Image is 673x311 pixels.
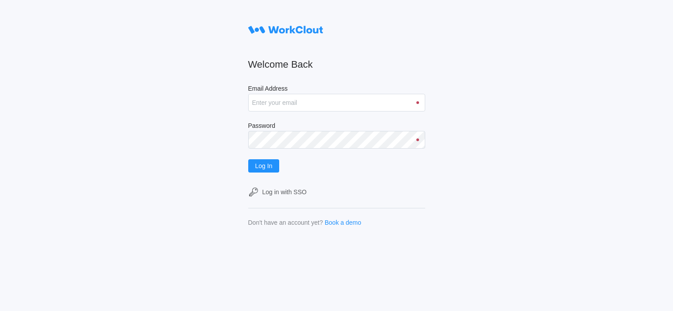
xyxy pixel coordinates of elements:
[248,187,425,197] a: Log in with SSO
[248,122,425,131] label: Password
[262,188,307,196] div: Log in with SSO
[248,219,323,226] div: Don't have an account yet?
[255,163,273,169] span: Log In
[248,159,280,173] button: Log In
[248,58,425,71] h2: Welcome Back
[325,219,361,226] a: Book a demo
[248,94,425,111] input: Enter your email
[248,85,425,94] label: Email Address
